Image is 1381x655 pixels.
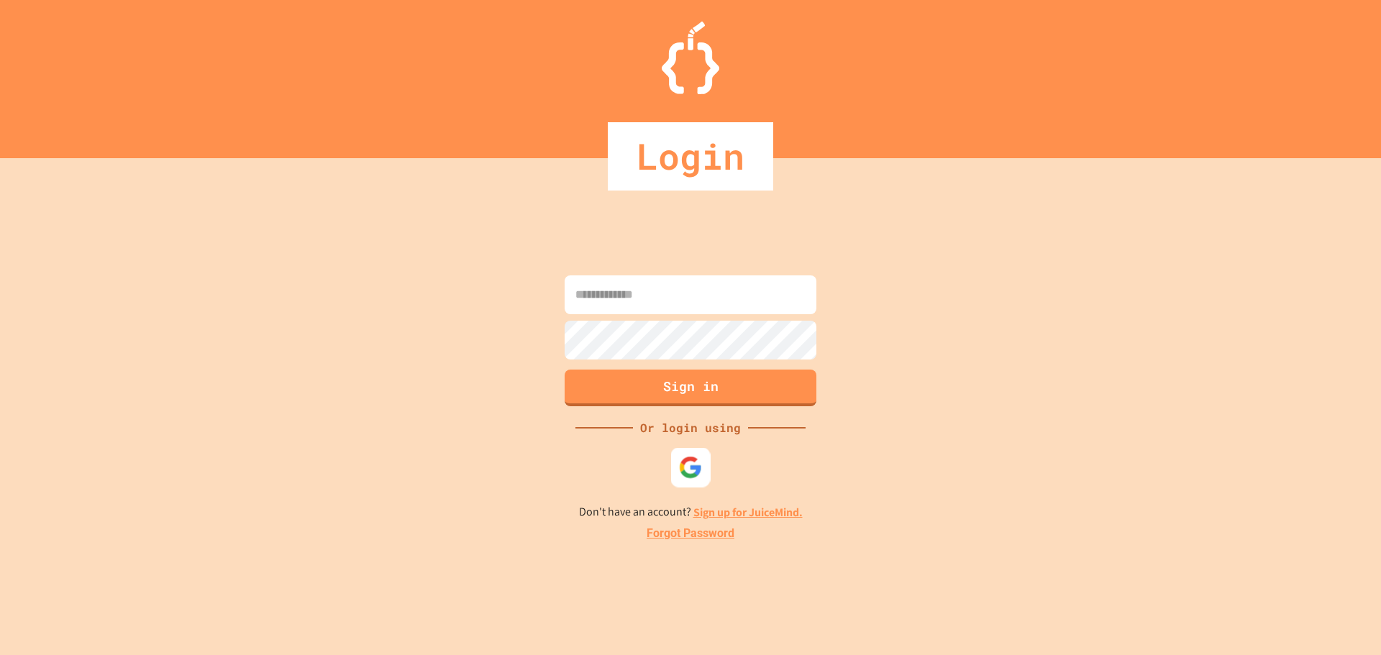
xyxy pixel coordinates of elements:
[679,455,703,479] img: google-icon.svg
[633,419,748,436] div: Or login using
[662,22,719,94] img: Logo.svg
[579,503,803,521] p: Don't have an account?
[693,505,803,520] a: Sign up for JuiceMind.
[647,525,734,542] a: Forgot Password
[608,122,773,191] div: Login
[565,370,816,406] button: Sign in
